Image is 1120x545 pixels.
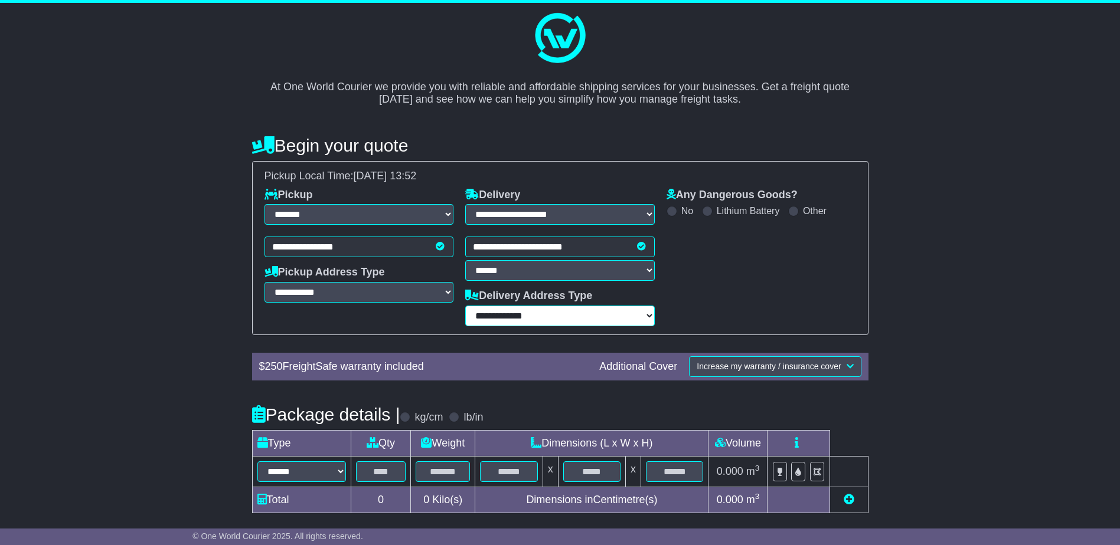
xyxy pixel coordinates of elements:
[667,189,798,202] label: Any Dangerous Goods?
[351,431,411,457] td: Qty
[423,494,429,505] span: 0
[259,170,862,183] div: Pickup Local Time:
[755,492,760,501] sup: 3
[192,531,363,541] span: © One World Courier 2025. All rights reserved.
[543,457,558,487] td: x
[411,431,475,457] td: Weight
[265,266,385,279] label: Pickup Address Type
[626,457,641,487] td: x
[252,136,868,155] h4: Begin your quote
[264,68,857,106] p: At One World Courier we provide you with reliable and affordable shipping services for your busin...
[475,431,708,457] td: Dimensions (L x W x H)
[844,494,854,505] a: Add new item
[475,487,708,513] td: Dimensions in Centimetre(s)
[465,189,520,202] label: Delivery
[252,487,351,513] td: Total
[593,360,683,373] div: Additional Cover
[755,464,760,472] sup: 3
[252,405,400,424] h4: Package details |
[746,465,760,477] span: m
[530,9,589,68] img: One World Courier Logo - great freight rates
[708,431,768,457] td: Volume
[803,205,827,216] label: Other
[463,411,483,424] label: lb/in
[689,356,861,377] button: Increase my warranty / insurance cover
[351,487,411,513] td: 0
[265,189,313,202] label: Pickup
[697,362,841,371] span: Increase my warranty / insurance cover
[253,360,594,373] div: $ FreightSafe warranty included
[411,487,475,513] td: Kilo(s)
[746,494,760,505] span: m
[681,205,693,216] label: No
[717,465,743,477] span: 0.000
[465,290,592,303] label: Delivery Address Type
[354,170,417,182] span: [DATE] 13:52
[414,411,443,424] label: kg/cm
[252,431,351,457] td: Type
[265,360,283,372] span: 250
[717,494,743,505] span: 0.000
[717,205,780,216] label: Lithium Battery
